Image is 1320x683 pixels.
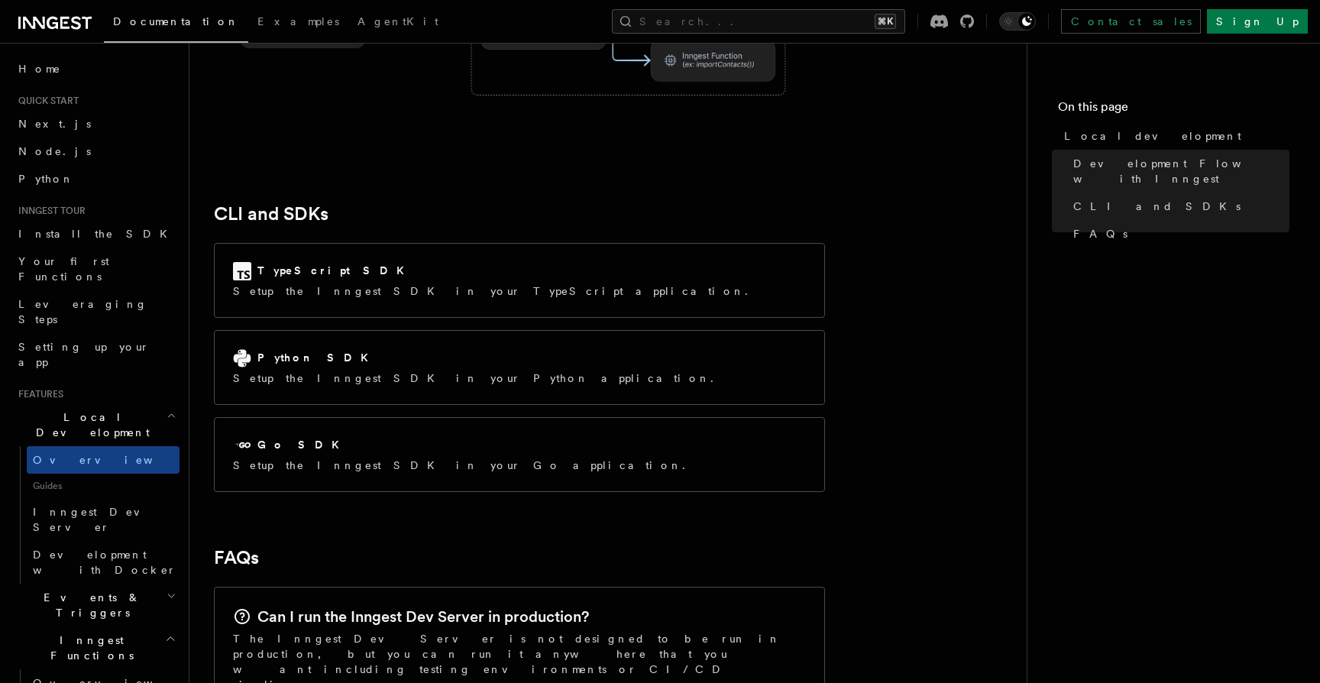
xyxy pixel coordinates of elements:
a: Examples [248,5,348,41]
a: Python SDKSetup the Inngest SDK in your Python application. [214,330,825,405]
h2: TypeScript SDK [257,263,413,278]
button: Inngest Functions [12,626,180,669]
span: Leveraging Steps [18,298,147,325]
a: AgentKit [348,5,448,41]
button: Search...⌘K [612,9,905,34]
a: Your first Functions [12,248,180,290]
span: Examples [257,15,339,28]
span: Features [12,388,63,400]
span: Inngest Dev Server [33,506,163,533]
span: Inngest Functions [12,633,165,663]
span: Local Development [12,409,167,440]
span: Documentation [113,15,239,28]
a: Inngest Dev Server [27,498,180,541]
span: Overview [33,454,190,466]
a: Python [12,165,180,193]
span: Next.js [18,118,91,130]
span: Guides [27,474,180,498]
a: CLI and SDKs [1067,193,1289,220]
a: CLI and SDKs [214,203,328,225]
a: Sign Up [1207,9,1308,34]
a: TypeScript SDKSetup the Inngest SDK in your TypeScript application. [214,243,825,318]
a: Go SDKSetup the Inngest SDK in your Go application. [214,417,825,492]
div: Local Development [12,446,180,584]
button: Local Development [12,403,180,446]
span: Development Flow with Inngest [1073,156,1289,186]
h2: Python SDK [257,350,377,365]
a: Install the SDK [12,220,180,248]
p: Setup the Inngest SDK in your TypeScript application. [233,283,757,299]
span: Setting up your app [18,341,150,368]
span: FAQs [1073,226,1127,241]
span: Node.js [18,145,91,157]
h2: Can I run the Inngest Dev Server in production? [257,606,589,627]
a: Contact sales [1061,9,1201,34]
p: Setup the Inngest SDK in your Python application. [233,371,723,386]
button: Events & Triggers [12,584,180,626]
a: Setting up your app [12,333,180,376]
a: FAQs [214,547,259,568]
p: Setup the Inngest SDK in your Go application. [233,458,694,473]
span: Python [18,173,74,185]
span: Install the SDK [18,228,176,240]
span: Inngest tour [12,205,86,217]
a: Node.js [12,138,180,165]
a: Documentation [104,5,248,43]
button: Toggle dark mode [999,12,1036,31]
span: Development with Docker [33,549,176,576]
span: Local development [1064,128,1241,144]
h2: Go SDK [257,437,348,452]
a: Leveraging Steps [12,290,180,333]
span: Events & Triggers [12,590,167,620]
a: Home [12,55,180,83]
kbd: ⌘K [875,14,896,29]
a: Overview [27,446,180,474]
span: Home [18,61,61,76]
a: Local development [1058,122,1289,150]
span: Your first Functions [18,255,109,283]
span: AgentKit [357,15,438,28]
span: CLI and SDKs [1073,199,1241,214]
span: Quick start [12,95,79,107]
h4: On this page [1058,98,1289,122]
a: Development Flow with Inngest [1067,150,1289,193]
a: FAQs [1067,220,1289,248]
a: Next.js [12,110,180,138]
a: Development with Docker [27,541,180,584]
